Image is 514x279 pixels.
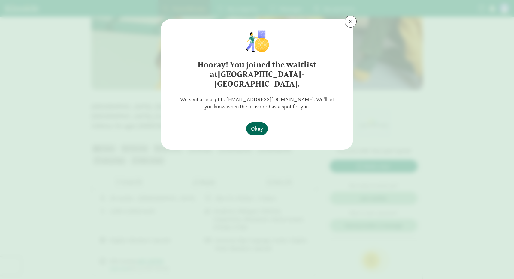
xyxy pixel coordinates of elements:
p: We sent a receipt to [EMAIL_ADDRESS][DOMAIN_NAME]. We'll let you know when the provider has a spo... [171,96,343,110]
img: illustration-child1.png [242,29,272,53]
span: Okay [251,125,263,133]
strong: [GEOGRAPHIC_DATA]- [GEOGRAPHIC_DATA]. [214,69,304,89]
h6: Hooray! You joined the waitlist at [173,60,341,89]
button: Okay [246,122,268,135]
